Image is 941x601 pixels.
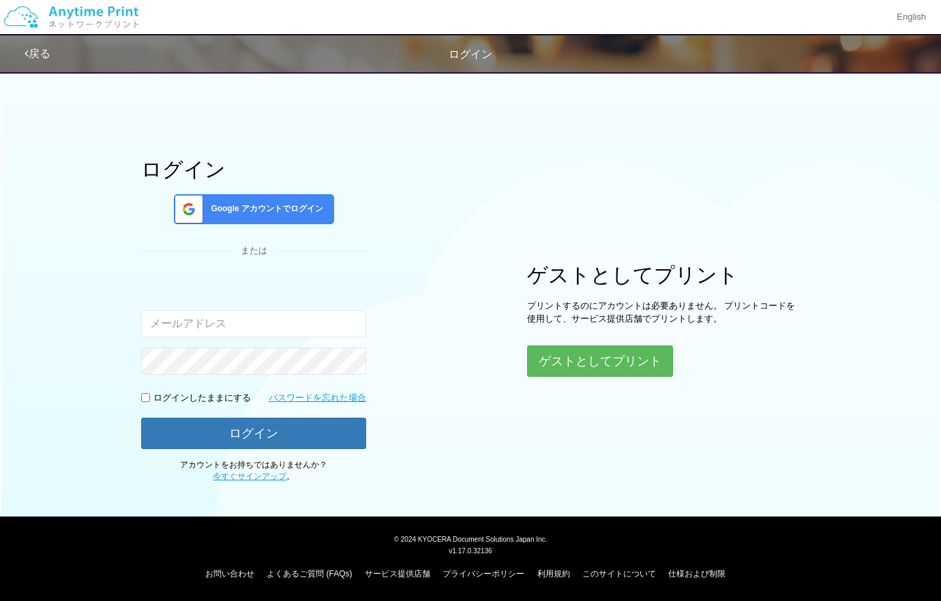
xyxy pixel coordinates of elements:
a: よくあるご質問 (FAQs) [267,569,352,579]
div: または [141,245,366,258]
span: Google アカウントでログイン [205,203,323,215]
a: 仕様および制限 [668,569,726,579]
h1: ログイン [141,158,366,181]
span: © 2024 KYOCERA Document Solutions Japan Inc. [394,534,548,543]
span: ログイン [449,48,492,60]
a: 利用規約 [537,569,570,579]
a: このサイトについて [582,569,656,579]
a: プライバシーポリシー [443,569,524,579]
p: アカウントをお持ちではありませんか？ [141,459,366,482]
span: 。 [213,472,295,481]
span: v1.17.0.32136 [449,546,492,555]
a: 今すぐサインアップ [213,472,286,481]
button: ログイン [141,418,366,449]
a: サービス提供店舗 [365,569,430,579]
p: プリントするのにアカウントは必要ありません。 プリントコードを使用して、サービス提供店舗でプリントします。 [527,300,800,325]
a: お問い合わせ [205,569,254,579]
button: ゲストとしてプリント [527,345,673,377]
a: 戻る [25,48,50,59]
a: パスワードを忘れた場合 [269,392,366,405]
h1: ゲストとしてプリント [527,264,800,286]
p: ログインしたままにする [153,392,251,405]
input: メールアドレス [141,310,366,337]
